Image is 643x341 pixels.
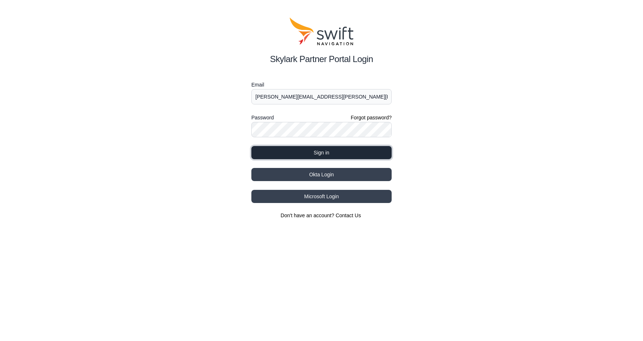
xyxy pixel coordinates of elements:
[336,212,361,218] a: Contact Us
[251,113,274,122] label: Password
[251,190,392,203] button: Microsoft Login
[251,212,392,219] section: Don't have an account?
[251,53,392,66] h2: Skylark Partner Portal Login
[251,146,392,159] button: Sign in
[251,168,392,181] button: Okta Login
[251,80,392,89] label: Email
[351,114,392,121] a: Forgot password?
